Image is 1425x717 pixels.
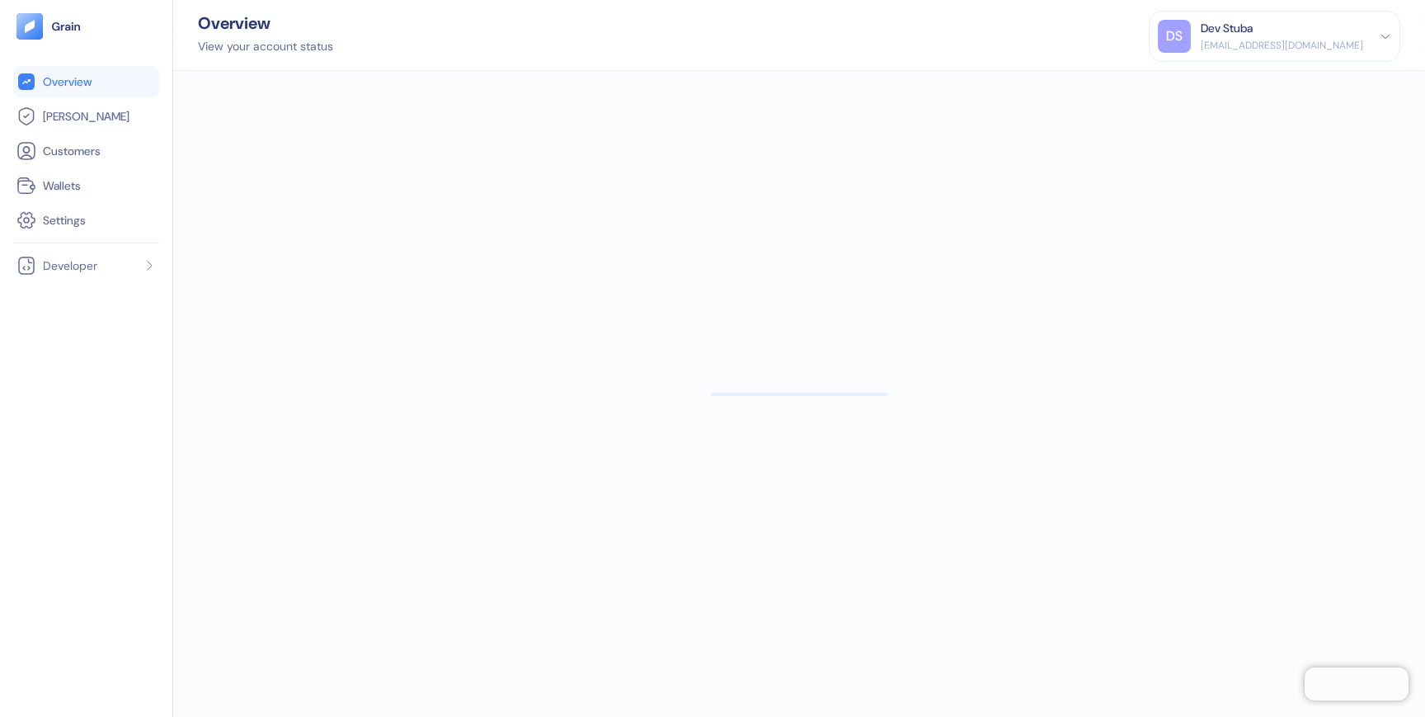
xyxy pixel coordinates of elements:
[198,15,333,31] div: Overview
[16,141,156,161] a: Customers
[43,143,101,159] span: Customers
[1201,38,1363,53] div: [EMAIL_ADDRESS][DOMAIN_NAME]
[16,210,156,230] a: Settings
[198,38,333,55] div: View your account status
[1158,20,1191,53] div: DS
[1305,667,1409,700] iframe: Chatra live chat
[51,21,82,32] img: logo
[16,72,156,92] a: Overview
[43,177,81,194] span: Wallets
[43,73,92,90] span: Overview
[43,212,86,229] span: Settings
[43,257,97,274] span: Developer
[16,106,156,126] a: [PERSON_NAME]
[43,108,129,125] span: [PERSON_NAME]
[1201,20,1253,37] div: Dev Stuba
[16,176,156,196] a: Wallets
[16,13,43,40] img: logo-tablet-V2.svg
